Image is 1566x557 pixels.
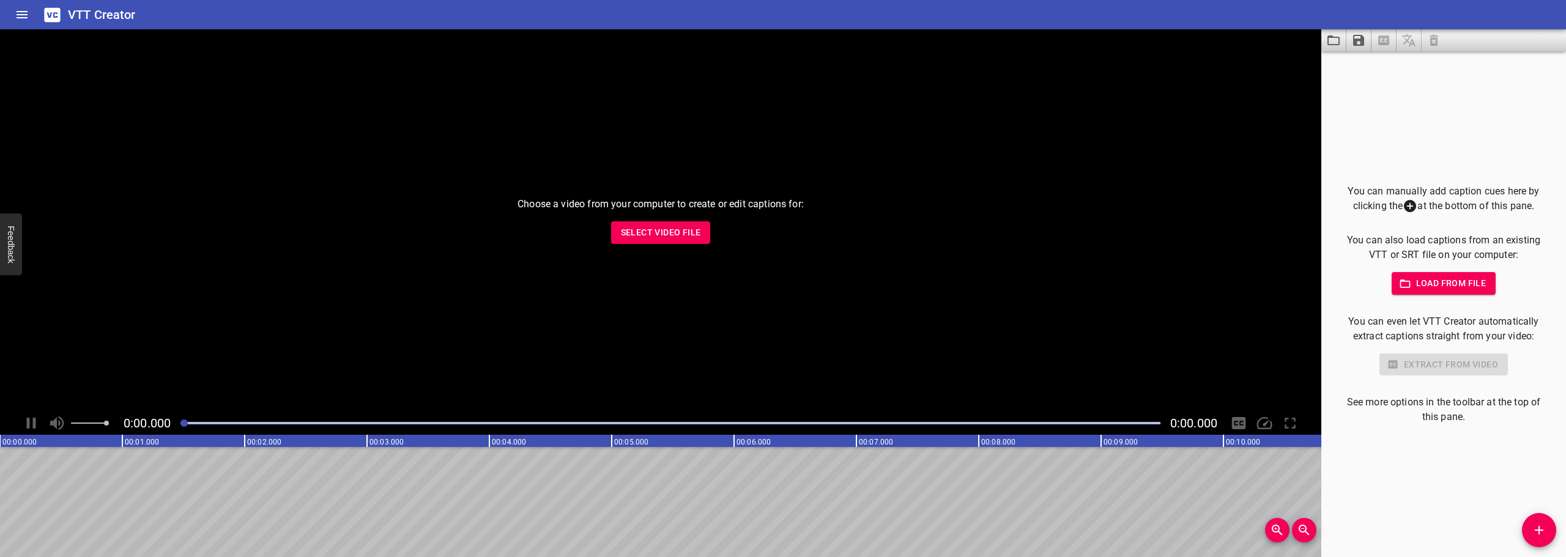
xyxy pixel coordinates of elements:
text: 00:05.000 [614,438,648,446]
button: Load from file [1392,272,1496,295]
button: Add Cue [1522,513,1556,547]
text: 00:07.000 [859,438,893,446]
button: Select Video File [611,221,711,244]
text: 00:09.000 [1104,438,1138,446]
svg: Load captions from file [1326,33,1341,48]
p: You can manually add caption cues here by clicking the at the bottom of this pane. [1341,184,1546,214]
p: Choose a video from your computer to create or edit captions for: [518,197,804,212]
text: 00:10.000 [1226,438,1260,446]
button: Zoom In [1265,518,1290,542]
svg: Save captions to file [1351,33,1366,48]
span: Video Duration [1170,416,1217,430]
span: Add some captions below, then you can translate them. [1397,29,1422,51]
text: 00:00.000 [2,438,37,446]
h6: VTT Creator [68,5,136,24]
span: Select a video in the pane to the left, then you can automatically extract captions. [1371,29,1397,51]
text: 00:08.000 [981,438,1015,446]
span: Load from file [1401,276,1486,291]
span: Select Video File [621,225,701,240]
div: Select a video in the pane to the left to use this feature [1341,353,1546,376]
div: Toggle Full Screen [1278,411,1302,435]
text: 00:02.000 [247,438,281,446]
text: 00:03.000 [369,438,404,446]
text: 00:01.000 [125,438,159,446]
text: 00:04.000 [492,438,526,446]
button: Load captions from file [1321,29,1346,51]
button: Save captions to file [1346,29,1371,51]
div: Play progress [180,422,1160,424]
div: Hide/Show Captions [1227,411,1250,435]
div: Playback Speed [1253,411,1276,435]
text: 00:06.000 [737,438,771,446]
span: Current Time [124,416,171,430]
p: You can also load captions from an existing VTT or SRT file on your computer: [1341,233,1546,262]
p: See more options in the toolbar at the top of this pane. [1341,395,1546,424]
p: You can even let VTT Creator automatically extract captions straight from your video: [1341,314,1546,344]
button: Zoom Out [1292,518,1316,542]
